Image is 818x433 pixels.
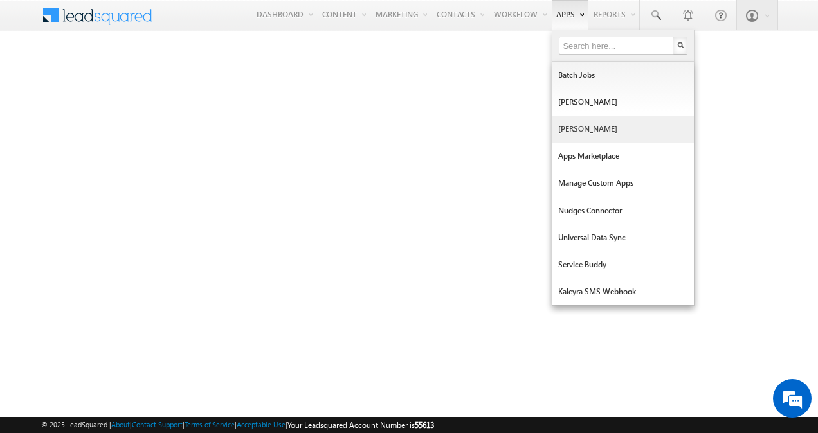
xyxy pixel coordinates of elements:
a: Nudges Connector [552,197,694,224]
div: Minimize live chat window [211,6,242,37]
textarea: Type your message and hit 'Enter' [17,119,235,328]
span: © 2025 LeadSquared | | | | | [41,419,434,431]
a: [PERSON_NAME] [552,116,694,143]
img: d_60004797649_company_0_60004797649 [22,67,54,84]
input: Search here... [559,37,675,55]
a: Acceptable Use [237,420,286,429]
a: Apps Marketplace [552,143,694,170]
a: Batch Jobs [552,62,694,89]
a: Contact Support [132,420,183,429]
a: Universal Data Sync [552,224,694,251]
span: 55613 [415,420,434,430]
div: Chat with us now [67,67,216,84]
a: Terms of Service [185,420,235,429]
a: Service Buddy [552,251,694,278]
span: Your Leadsquared Account Number is [287,420,434,430]
em: Start Chat [175,338,233,355]
a: [PERSON_NAME] [552,89,694,116]
a: About [111,420,130,429]
a: Manage Custom Apps [552,170,694,197]
a: Kaleyra SMS Webhook [552,278,694,305]
img: Search [677,42,684,48]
